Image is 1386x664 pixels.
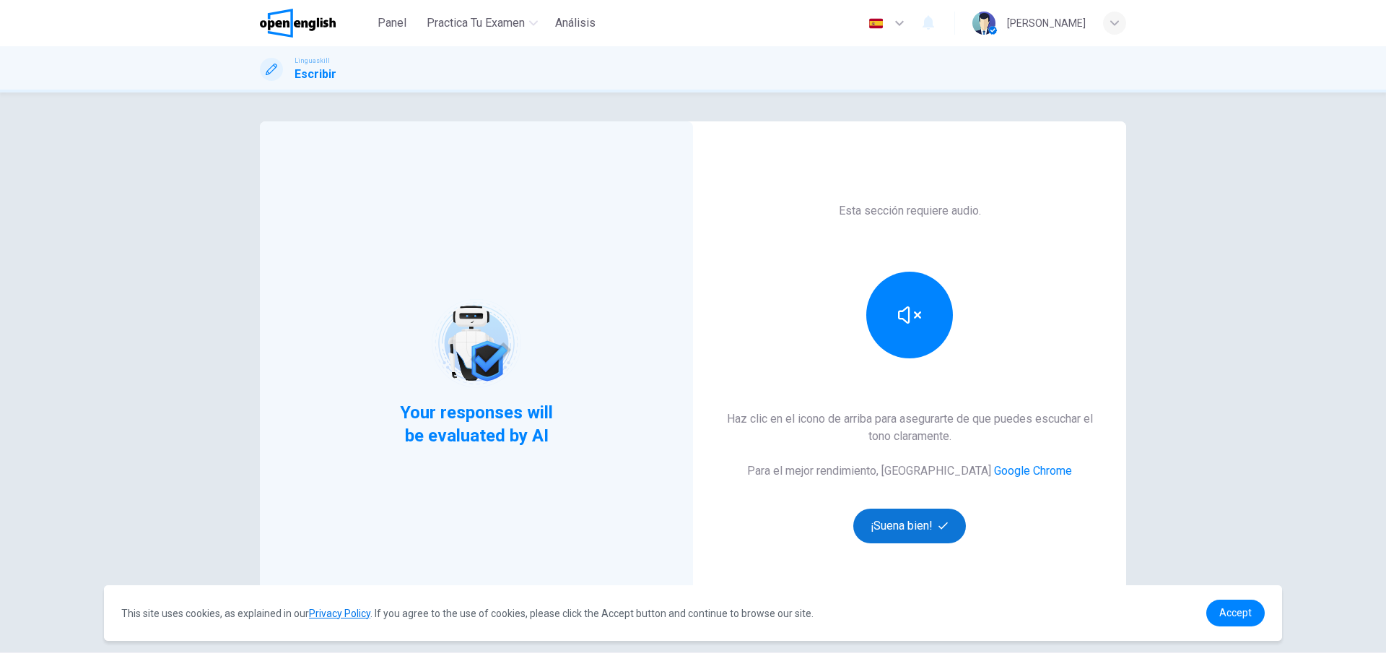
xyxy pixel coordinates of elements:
img: Profile picture [972,12,995,35]
button: ¡Suena bien! [853,509,966,543]
a: OpenEnglish logo [260,9,369,38]
a: Privacy Policy [309,608,370,619]
h6: Haz clic en el icono de arriba para asegurarte de que puedes escuchar el tono claramente. [716,410,1103,445]
h6: Esta sección requiere audio. [839,202,981,220]
span: Accept [1219,607,1252,618]
img: OpenEnglish logo [260,9,336,38]
span: Linguaskill [295,56,330,66]
img: robot icon [430,298,522,389]
span: Your responses will be evaluated by AI [389,401,565,447]
span: Análisis [555,14,596,32]
button: Panel [369,10,415,36]
span: This site uses cookies, as explained in our . If you agree to the use of cookies, please click th... [121,608,814,619]
button: Practica tu examen [421,10,544,36]
h6: Para el mejor rendimiento, [GEOGRAPHIC_DATA] [747,462,1072,480]
button: Análisis [549,10,601,36]
div: [PERSON_NAME] [1007,14,1086,32]
a: dismiss cookie message [1206,600,1265,626]
h1: Escribir [295,66,336,83]
a: Google Chrome [994,464,1072,478]
div: cookieconsent [104,585,1282,641]
span: Practica tu examen [427,14,525,32]
img: es [867,18,885,29]
span: Panel [378,14,406,32]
